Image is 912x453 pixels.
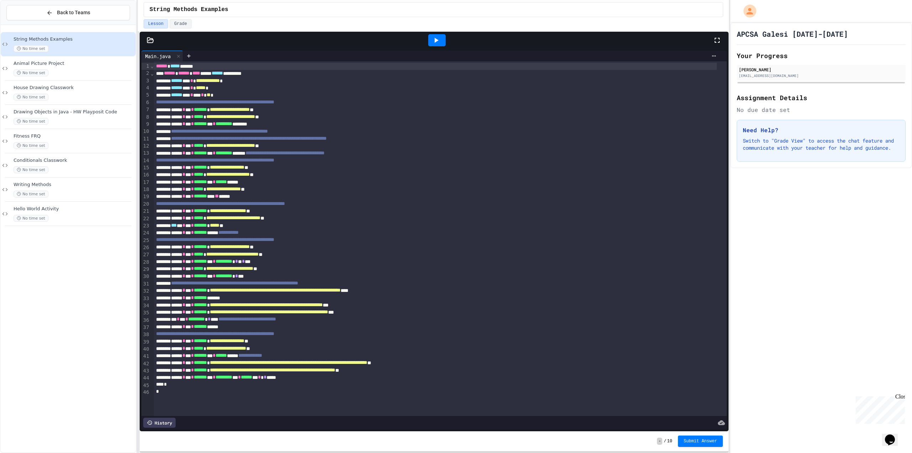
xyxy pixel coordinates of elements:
div: 30 [141,273,150,280]
div: 15 [141,164,150,171]
div: 20 [141,201,150,208]
div: 35 [141,309,150,316]
span: 10 [667,438,672,444]
iframe: chat widget [882,424,905,446]
div: Main.java [141,52,174,60]
span: No time set [14,45,48,52]
span: String Methods Examples [150,5,228,14]
div: 38 [141,331,150,338]
p: Switch to "Grade View" to access the chat feature and communicate with your teacher for help and ... [743,137,900,151]
div: 41 [141,353,150,360]
div: 14 [141,157,150,164]
span: No time set [14,215,48,222]
div: 31 [141,280,150,288]
div: 12 [141,143,150,150]
div: 19 [141,193,150,200]
div: 26 [141,244,150,251]
span: / [664,438,666,444]
button: Lesson [144,19,168,29]
div: 44 [141,375,150,382]
div: 6 [141,99,150,106]
span: Conditionals Classwork [14,158,134,164]
span: - [657,438,662,445]
div: 32 [141,288,150,295]
div: [PERSON_NAME] [739,66,903,73]
span: Back to Teams [57,9,90,16]
div: 43 [141,367,150,375]
div: 10 [141,128,150,135]
div: 1 [141,63,150,70]
div: 39 [141,339,150,346]
div: 40 [141,346,150,353]
div: 37 [141,324,150,331]
div: 21 [141,208,150,215]
div: 9 [141,121,150,128]
div: 24 [141,230,150,237]
div: 25 [141,237,150,244]
div: 23 [141,222,150,230]
span: Submit Answer [684,438,717,444]
span: No time set [14,118,48,125]
div: 22 [141,215,150,222]
div: 28 [141,259,150,266]
span: Fold line [150,63,154,69]
span: Drawing Objects in Java - HW Playposit Code [14,109,134,115]
div: 7 [141,106,150,113]
div: 29 [141,266,150,273]
span: House Drawing Classwork [14,85,134,91]
h2: Assignment Details [737,93,906,103]
div: 45 [141,382,150,389]
span: No time set [14,191,48,197]
div: 36 [141,317,150,324]
button: Submit Answer [678,436,723,447]
div: 3 [141,77,150,84]
button: Grade [170,19,192,29]
span: No time set [14,142,48,149]
span: No time set [14,70,48,76]
div: [EMAIL_ADDRESS][DOMAIN_NAME] [739,73,903,78]
span: Writing Methods [14,182,134,188]
span: Hello World Activity [14,206,134,212]
div: 16 [141,171,150,179]
div: 46 [141,389,150,396]
div: 8 [141,114,150,121]
div: 33 [141,295,150,302]
h2: Your Progress [737,51,906,61]
h1: APCSA Galesi [DATE]-[DATE] [737,29,848,39]
div: 5 [141,92,150,99]
span: String Methods Examples [14,36,134,42]
span: No time set [14,94,48,101]
div: 2 [141,70,150,77]
div: 17 [141,179,150,186]
div: My Account [736,3,758,19]
div: History [143,418,176,428]
span: Animal Picture Project [14,61,134,67]
span: Fold line [150,71,154,76]
div: Chat with us now!Close [3,3,49,45]
div: No due date set [737,105,906,114]
div: 4 [141,84,150,92]
iframe: chat widget [853,393,905,424]
div: 42 [141,360,150,367]
div: Main.java [141,51,183,61]
div: 11 [141,135,150,143]
div: 34 [141,302,150,309]
span: Fitness FRQ [14,133,134,139]
div: 27 [141,251,150,258]
button: Back to Teams [6,5,130,20]
h3: Need Help? [743,126,900,134]
div: 18 [141,186,150,193]
div: 13 [141,150,150,157]
span: No time set [14,166,48,173]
